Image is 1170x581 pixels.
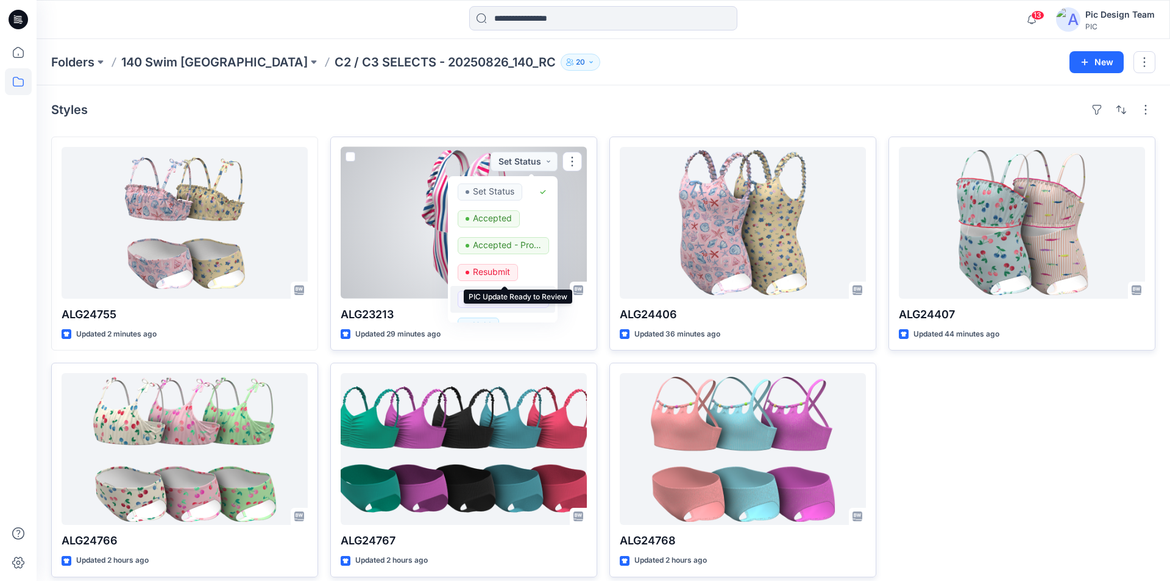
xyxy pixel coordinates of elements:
[473,291,541,307] p: PIC Update Ready to Review
[899,147,1145,299] a: ALG24407
[620,373,866,525] a: ALG24768
[341,373,587,525] a: ALG24767
[62,532,308,549] p: ALG24766
[121,54,308,71] a: 140 Swim [GEOGRAPHIC_DATA]
[1031,10,1044,20] span: 13
[335,54,556,71] p: C2 / C3 SELECTS - 20250826_140_RC
[899,306,1145,323] p: ALG24407
[355,328,441,341] p: Updated 29 minutes ago
[341,306,587,323] p: ALG23213
[1069,51,1124,73] button: New
[51,102,88,117] h4: Styles
[473,264,510,280] p: Resubmit
[620,306,866,323] p: ALG24406
[76,554,149,567] p: Updated 2 hours ago
[1085,22,1155,31] div: PIC
[473,237,541,253] p: Accepted - Proceed to Retailer SZ
[51,54,94,71] a: Folders
[473,318,491,333] p: Hold
[341,532,587,549] p: ALG24767
[620,532,866,549] p: ALG24768
[620,147,866,299] a: ALG24406
[62,373,308,525] a: ALG24766
[913,328,999,341] p: Updated 44 minutes ago
[634,328,720,341] p: Updated 36 minutes ago
[76,328,157,341] p: Updated 2 minutes ago
[561,54,600,71] button: 20
[62,306,308,323] p: ALG24755
[473,210,512,226] p: Accepted
[634,554,707,567] p: Updated 2 hours ago
[473,184,514,199] p: Set Status
[341,147,587,299] a: ALG23213
[1056,7,1080,32] img: avatar
[576,55,585,69] p: 20
[1085,7,1155,22] div: Pic Design Team
[62,147,308,299] a: ALG24755
[355,554,428,567] p: Updated 2 hours ago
